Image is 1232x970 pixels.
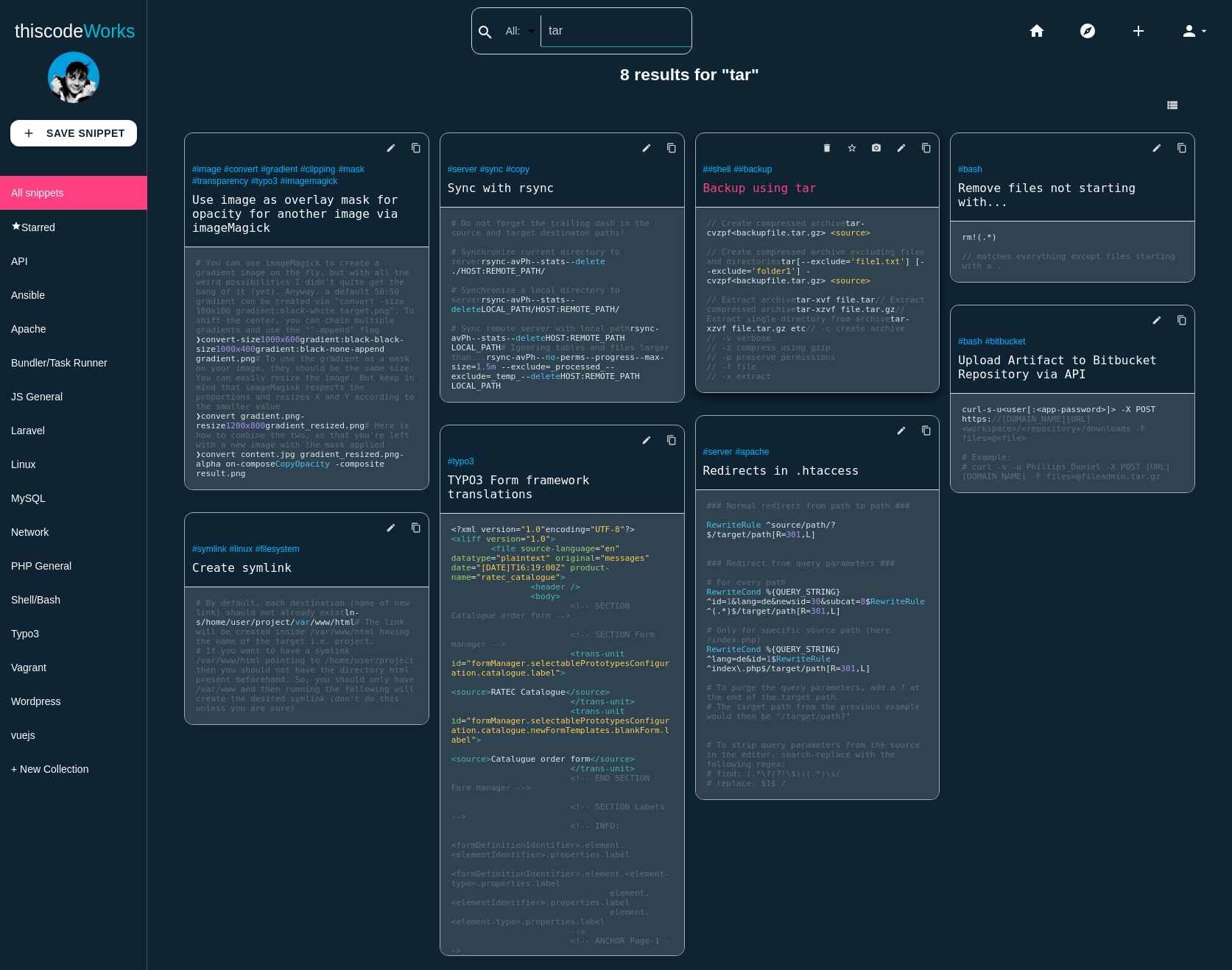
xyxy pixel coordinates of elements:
a: view_list [1153,91,1195,118]
span: black [300,344,325,354]
a: #linux [230,544,253,554]
span: xzvf file [707,324,752,333]
span: gz [811,228,820,238]
a: #typo3 [448,456,474,467]
span: vuejs [11,729,35,741]
span: < [731,228,736,238]
span: REMOTE_PATH [486,266,541,276]
i: edit [386,514,396,541]
span: png [241,354,256,364]
i: arrow_drop_down [1198,7,1210,54]
span: 'file1.txt' [851,257,905,266]
span: gz etc [776,324,806,333]
i: content_copy [1177,307,1187,333]
span: All snippets [11,187,64,199]
i: content_copy [921,135,932,161]
span: Wordpress [11,695,60,707]
span: - [399,335,404,344]
span: # Example: [962,453,1011,462]
a: Sync with rsync [440,180,684,197]
span: . [379,450,384,459]
span: -- [566,257,575,266]
a: Create symlink [185,559,429,576]
a: Use image as overlay mask for opacity for another image via imageMagick [185,191,429,236]
i: content_copy [666,135,677,161]
i: edit [641,135,652,161]
span: : [987,414,992,424]
i: content_copy [411,135,421,161]
a: Copy to Clipboard [909,417,932,444]
span: - [350,344,355,354]
span: alpha on [196,459,236,469]
a: Copy to Clipboard [1165,135,1187,161]
span: cvzpf [707,228,732,238]
span: + New Collection [11,763,88,775]
span: exclude [711,266,746,276]
span: : [295,344,300,354]
span: # Here is how to combine the two, so that you're left with a new image with the mask applied [196,421,414,450]
span: -- [566,295,575,305]
span: rsync [486,353,511,362]
a: edit [884,135,907,161]
span: // Extract single directory from archive [707,305,910,324]
i: edit [641,427,652,453]
i: add [22,120,35,146]
span: = [845,257,851,266]
a: edit [630,135,652,161]
span: !(.*) [972,233,997,242]
span: delete [575,257,605,266]
span: 'folder1' [751,266,796,276]
a: #bash [958,164,982,174]
a: Star snippet [835,135,857,161]
i: edit [896,417,907,444]
a: #mask [338,164,364,174]
a: edit [374,514,396,541]
span: app [1041,405,1056,414]
span: . [751,324,756,333]
span: max [645,353,660,362]
span: rsync [481,257,506,266]
span: 1.5m [476,362,496,372]
span: black [375,335,400,344]
i: edit [1152,135,1162,161]
a: Upload Artifact to Bitbucket Repository via API [951,352,1194,383]
span: exclude [811,257,845,266]
span: - [655,324,660,333]
span: = [486,372,491,381]
span: : [555,305,560,314]
span: - [905,314,910,324]
span: // Extract archive [707,295,796,305]
span: // matches everything except files starting with a . [962,252,1180,271]
span: - [300,411,306,421]
span: // -v verbose [707,333,772,343]
span: [:< [1027,405,1041,414]
span: / [615,305,620,314]
i: edit [896,135,907,161]
span: -- [471,333,481,343]
span: // Create compressed archive excluding files and directories [707,247,930,266]
span: - [506,257,511,266]
span: 1200x800 [225,421,265,431]
a: Copy to Clipboard [655,135,677,161]
span: 1000x600 [261,335,300,344]
span: // Extract compressed archive [707,295,930,314]
span: 1000x400 [216,344,256,354]
span: MySQL [11,492,46,504]
span: gz [811,276,820,286]
i: content_copy [1177,135,1187,161]
span: - [811,305,816,314]
span: ❯ [196,335,201,344]
span: Bundler/Task Runner [11,357,108,369]
span: / [541,266,546,276]
span: avPh [511,295,531,305]
span: . [806,228,811,238]
a: delete [810,135,832,161]
i: search [476,9,494,56]
span: - [1121,405,1126,414]
a: #typo3 [251,176,278,186]
span: = [746,266,751,276]
a: edit [1140,135,1162,161]
span: # To use the gradient as a mask on your image, they should be the same size. You can easily resiz... [196,354,419,411]
span: - [511,353,516,362]
a: addSave Snippet [10,120,137,146]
